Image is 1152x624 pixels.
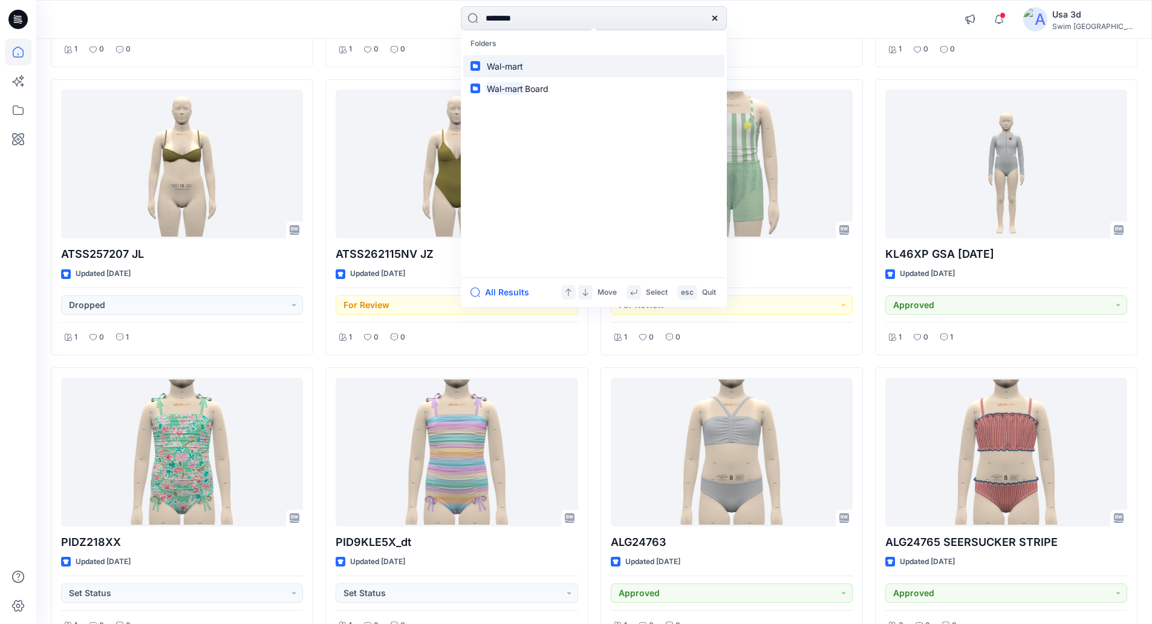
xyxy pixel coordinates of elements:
[1052,22,1137,31] div: Swim [GEOGRAPHIC_DATA]
[625,556,680,568] p: Updated [DATE]
[61,246,303,263] p: ATSS257207 JL
[76,268,131,280] p: Updated [DATE]
[525,84,548,94] span: Board
[349,331,352,344] p: 1
[646,286,668,299] p: Select
[349,43,352,56] p: 1
[74,331,77,344] p: 1
[99,43,104,56] p: 0
[649,331,654,344] p: 0
[336,378,578,527] a: PID9KLE5X_dt
[899,43,902,56] p: 1
[99,331,104,344] p: 0
[675,331,680,344] p: 0
[702,286,716,299] p: Quit
[463,33,724,55] p: Folders
[885,378,1127,527] a: ALG24765 SEERSUCKER STRIPE
[611,534,853,551] p: ALG24763
[900,556,955,568] p: Updated [DATE]
[923,43,928,56] p: 0
[923,331,928,344] p: 0
[885,534,1127,551] p: ALG24765 SEERSUCKER STRIPE
[463,77,724,100] a: Wal-martBoard
[76,556,131,568] p: Updated [DATE]
[485,59,525,73] mark: Wal-mart
[336,246,578,263] p: ATSS262115NV JZ
[597,286,617,299] p: Move
[1052,7,1137,22] div: Usa 3d
[681,286,694,299] p: esc
[950,43,955,56] p: 0
[61,534,303,551] p: PIDZ218XX
[624,331,627,344] p: 1
[611,90,853,239] a: PID1K72YX_dt
[350,556,405,568] p: Updated [DATE]
[126,331,129,344] p: 1
[885,90,1127,239] a: KL46XP GSA 2025.8.12
[485,82,525,96] mark: Wal-mart
[74,43,77,56] p: 1
[400,43,405,56] p: 0
[463,55,724,77] a: Wal-mart
[899,331,902,344] p: 1
[900,268,955,280] p: Updated [DATE]
[126,43,131,56] p: 0
[470,285,537,300] button: All Results
[400,331,405,344] p: 0
[374,331,379,344] p: 0
[336,90,578,239] a: ATSS262115NV JZ
[336,534,578,551] p: PID9KLE5X_dt
[950,331,953,344] p: 1
[885,246,1127,263] p: KL46XP GSA [DATE]
[61,378,303,527] a: PIDZ218XX
[374,43,379,56] p: 0
[611,378,853,527] a: ALG24763
[350,268,405,280] p: Updated [DATE]
[611,246,853,263] p: PID1K72YX_dt
[1023,7,1047,31] img: avatar
[61,90,303,239] a: ATSS257207 JL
